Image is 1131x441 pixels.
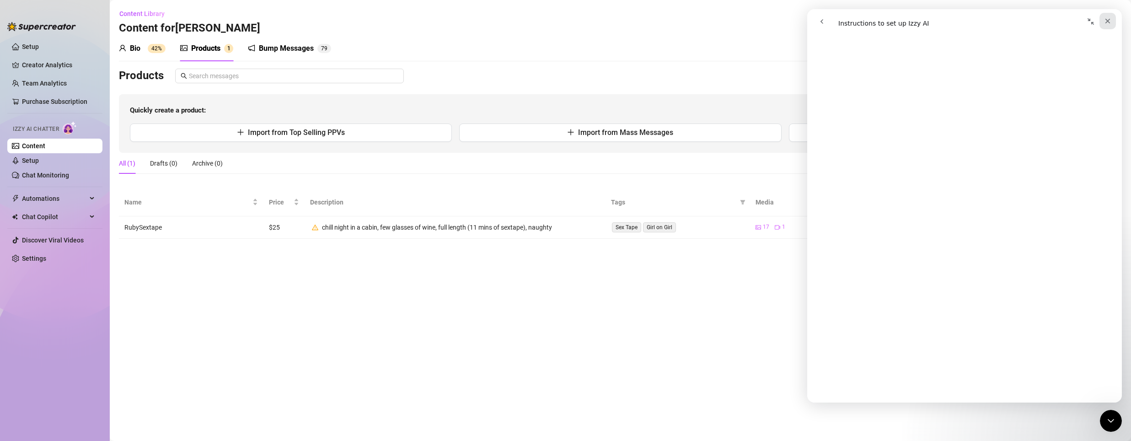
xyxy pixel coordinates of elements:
div: Bio [130,43,140,54]
a: Creator Analytics [22,58,95,72]
span: plus [567,129,574,136]
button: Import from Message Library [789,124,1111,142]
span: filter [738,195,747,209]
span: search [181,73,187,79]
a: Setup [22,157,39,164]
button: Import from Mass Messages [459,124,781,142]
span: warning [312,224,318,231]
a: Team Analytics [22,80,67,87]
div: Archive (0) [192,158,223,168]
img: AI Chatter [63,121,77,134]
span: picture [180,44,188,52]
th: Tags [606,188,750,216]
h3: Content for [PERSON_NAME] [119,21,260,36]
button: Content Library [119,6,172,21]
div: Bump Messages [259,43,314,54]
span: Content Library [119,10,165,17]
span: 7 [321,45,324,52]
h3: Products [119,69,164,83]
th: Name [119,188,263,216]
span: plus [237,129,244,136]
span: Izzy AI Chatter [13,125,59,134]
span: 1 [782,223,785,231]
a: Chat Monitoring [22,172,69,179]
span: Automations [22,191,87,206]
sup: 79 [317,44,331,53]
span: Name [124,197,251,207]
input: Search messages [189,71,398,81]
td: RubySextape [119,216,263,239]
span: Tags [611,197,736,207]
th: Price [263,188,305,216]
span: picture [756,225,761,230]
span: thunderbolt [12,195,19,202]
span: Chat Copilot [22,210,87,224]
th: Media [750,188,895,216]
img: Chat Copilot [12,214,18,220]
span: filter [740,199,745,205]
iframe: Intercom live chat [1100,410,1122,432]
span: 1 [227,45,230,52]
span: notification [248,44,255,52]
sup: 42% [148,44,166,53]
span: Media [756,197,882,207]
a: Setup [22,43,39,50]
span: Import from Top Selling PPVs [248,128,345,137]
button: Import from Top Selling PPVs [130,124,452,142]
span: Sex Tape [612,222,641,232]
a: Discover Viral Videos [22,237,84,244]
th: Description [305,188,606,216]
a: Content [22,142,45,150]
span: 17 [763,223,769,231]
div: chill night in a cabin, few glasses of wine, full length (11 mins of sextape), naughty [322,222,552,232]
strong: Quickly create a product: [130,106,206,114]
div: Drafts (0) [150,158,177,168]
img: logo-BBDzfeDw.svg [7,22,76,31]
sup: 1 [224,44,233,53]
span: Import from Mass Messages [578,128,673,137]
span: video-camera [775,225,780,230]
div: All (1) [119,158,135,168]
span: 9 [324,45,327,52]
a: Purchase Subscription [22,94,95,109]
td: $25 [263,216,305,239]
span: user [119,44,126,52]
a: Settings [22,255,46,262]
span: Price [269,197,292,207]
div: Products [191,43,220,54]
span: Girl on Girl [643,222,676,232]
iframe: Intercom live chat [807,9,1122,403]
